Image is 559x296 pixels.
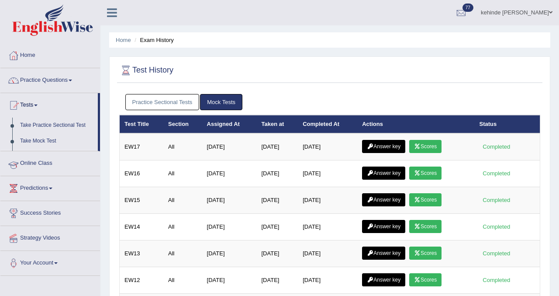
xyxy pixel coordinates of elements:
a: Take Practice Sectional Test [16,118,98,133]
td: [DATE] [202,160,257,187]
div: Completed [480,275,514,285]
span: 77 [462,3,473,12]
div: Completed [480,195,514,205]
a: Answer key [362,220,405,233]
a: Success Stories [0,201,100,223]
a: Answer key [362,193,405,206]
li: Exam History [132,36,174,44]
a: Answer key [362,167,405,180]
a: Scores [409,220,442,233]
div: Completed [480,249,514,258]
a: Practice Questions [0,68,100,90]
td: [DATE] [202,214,257,240]
td: [DATE] [257,160,298,187]
td: [DATE] [298,160,357,187]
th: Taken at [257,115,298,133]
td: [DATE] [257,214,298,240]
a: Answer key [362,247,405,260]
a: Take Mock Test [16,133,98,149]
h2: Test History [119,64,173,77]
a: Scores [409,247,442,260]
a: Mock Tests [200,94,242,110]
th: Actions [357,115,474,133]
a: Online Class [0,151,100,173]
td: [DATE] [257,133,298,160]
td: [DATE] [298,133,357,160]
td: [DATE] [202,240,257,267]
a: Home [0,43,100,65]
div: Completed [480,222,514,231]
td: [DATE] [298,240,357,267]
div: Completed [480,142,514,151]
td: [DATE] [298,267,357,294]
td: EW13 [120,240,164,267]
td: EW17 [120,133,164,160]
a: Scores [409,140,442,153]
th: Completed At [298,115,357,133]
td: All [163,240,202,267]
a: Answer key [362,140,405,153]
div: Completed [480,169,514,178]
td: [DATE] [202,187,257,214]
th: Assigned At [202,115,257,133]
td: [DATE] [202,267,257,294]
a: Strategy Videos [0,226,100,248]
td: [DATE] [257,240,298,267]
td: [DATE] [298,214,357,240]
a: Tests [0,93,98,115]
a: Scores [409,193,442,206]
td: All [163,187,202,214]
td: [DATE] [257,267,298,294]
th: Test Title [120,115,164,133]
td: EW15 [120,187,164,214]
a: History [16,149,98,164]
td: [DATE] [257,187,298,214]
td: [DATE] [202,133,257,160]
a: Practice Sectional Tests [125,94,200,110]
a: Scores [409,167,442,180]
td: EW16 [120,160,164,187]
a: Scores [409,273,442,286]
td: [DATE] [298,187,357,214]
a: Answer key [362,273,405,286]
td: EW12 [120,267,164,294]
a: Home [116,37,131,43]
a: Predictions [0,176,100,198]
td: All [163,267,202,294]
td: All [163,133,202,160]
td: All [163,160,202,187]
td: All [163,214,202,240]
a: Your Account [0,251,100,273]
th: Section [163,115,202,133]
th: Status [475,115,540,133]
td: EW14 [120,214,164,240]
